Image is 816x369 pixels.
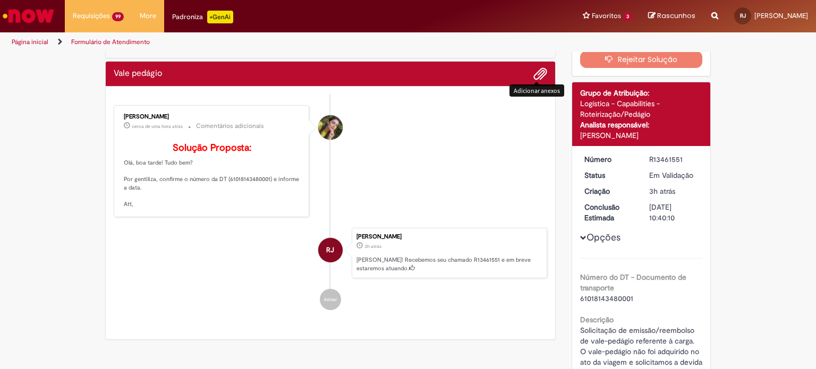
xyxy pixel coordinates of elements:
small: Comentários adicionais [196,122,264,131]
div: Adicionar anexos [509,84,564,97]
dt: Criação [576,186,642,196]
time: 29/08/2025 10:40:06 [364,243,381,250]
span: 99 [112,12,124,21]
ul: Histórico de tíquete [114,95,547,321]
div: [PERSON_NAME] [124,114,301,120]
span: Rascunhos [657,11,695,21]
h2: Vale pedágio Histórico de tíquete [114,69,162,79]
li: Renato Junior [114,228,547,279]
div: 29/08/2025 10:40:06 [649,186,699,196]
span: 3 [623,12,632,21]
div: [PERSON_NAME] [580,130,703,141]
div: Padroniza [172,11,233,23]
div: [DATE] 10:40:10 [649,202,699,223]
div: Grupo de Atribuição: [580,88,703,98]
span: RJ [326,237,334,263]
div: Claudia Roberta Cardoso Esturrari [318,115,343,140]
dt: Status [576,170,642,181]
a: Página inicial [12,38,48,46]
span: 61018143480001 [580,294,633,303]
span: Requisições [73,11,110,21]
span: cerca de uma hora atrás [132,123,183,130]
dt: Número [576,154,642,165]
img: ServiceNow [1,5,56,27]
div: R13461551 [649,154,699,165]
ul: Trilhas de página [8,32,536,52]
span: 3h atrás [649,186,675,196]
div: [PERSON_NAME] [356,234,541,240]
a: Rascunhos [648,11,695,21]
b: Número do DT - Documento de transporte [580,272,686,293]
span: 3h atrás [364,243,381,250]
div: Em Validação [649,170,699,181]
button: Adicionar anexos [533,67,547,81]
time: 29/08/2025 10:40:06 [649,186,675,196]
dt: Conclusão Estimada [576,202,642,223]
p: +GenAi [207,11,233,23]
span: [PERSON_NAME] [754,11,808,20]
span: RJ [740,12,746,19]
p: [PERSON_NAME]! Recebemos seu chamado R13461551 e em breve estaremos atuando. [356,256,541,272]
div: Logística - Capabilities - Roteirização/Pedágio [580,98,703,119]
button: Rejeitar Solução [580,51,703,68]
b: Descrição [580,315,614,324]
time: 29/08/2025 12:38:37 [132,123,183,130]
div: Analista responsável: [580,119,703,130]
a: Formulário de Atendimento [71,38,150,46]
span: More [140,11,156,21]
p: Olá, boa tarde! Tudo bem? Por gentiliza, confirme o número da DT (61018143480001) e informe a dat... [124,143,301,209]
span: Favoritos [592,11,621,21]
b: Solução Proposta: [173,142,251,154]
div: Renato Junior [318,238,343,262]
